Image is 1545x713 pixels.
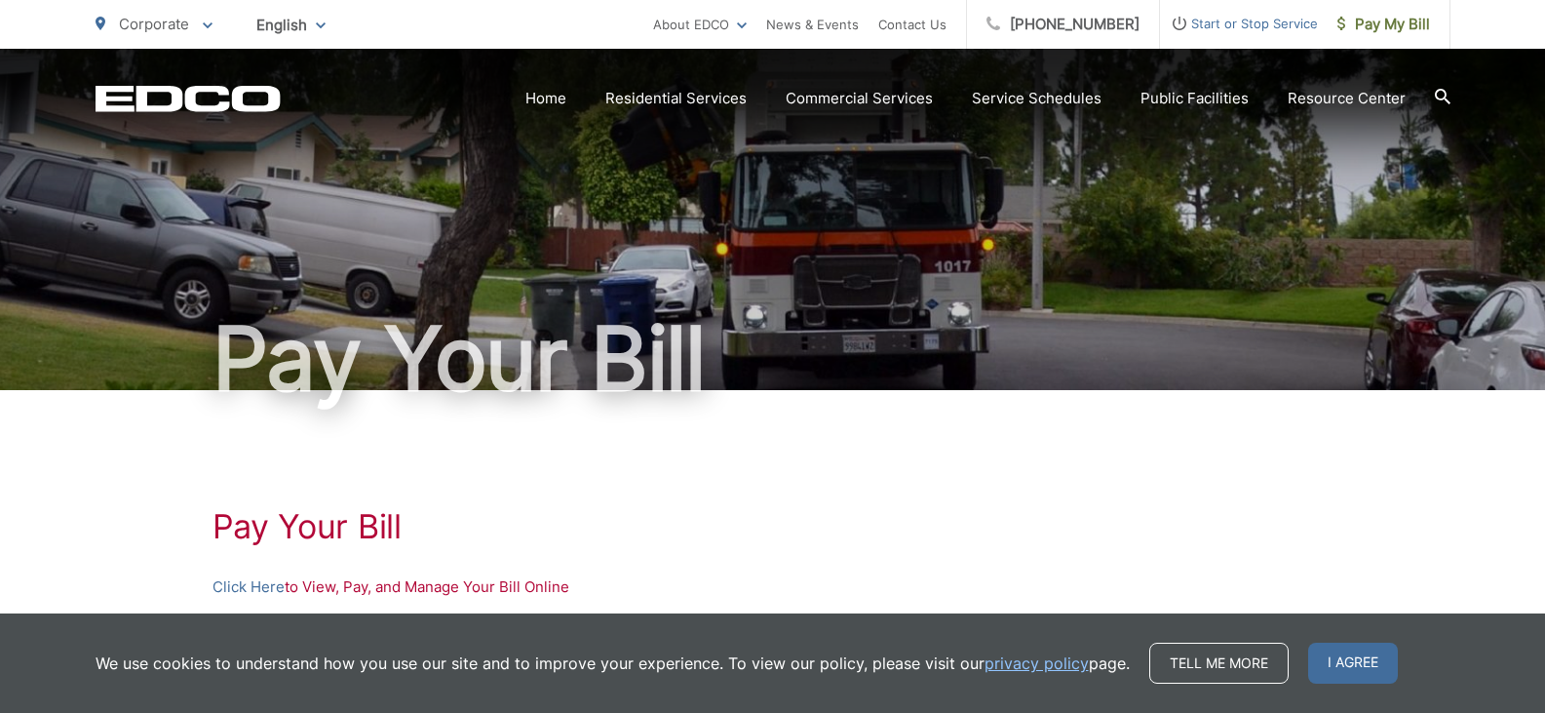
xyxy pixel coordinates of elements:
span: Corporate [119,15,189,33]
a: Service Schedules [972,87,1101,110]
span: Pay My Bill [1337,13,1430,36]
a: About EDCO [653,13,747,36]
h1: Pay Your Bill [212,507,1333,546]
a: Home [525,87,566,110]
a: Click Here [212,575,285,599]
a: Residential Services [605,87,747,110]
a: Tell me more [1149,643,1289,684]
a: EDCD logo. Return to the homepage. [96,85,281,112]
a: News & Events [766,13,859,36]
p: to View, Pay, and Manage Your Bill Online [212,575,1333,599]
span: English [242,8,340,42]
a: Contact Us [878,13,946,36]
a: Commercial Services [786,87,933,110]
span: I agree [1308,643,1398,684]
a: Public Facilities [1140,87,1249,110]
a: privacy policy [985,652,1089,675]
h1: Pay Your Bill [96,310,1450,408]
a: Resource Center [1288,87,1406,110]
p: We use cookies to understand how you use our site and to improve your experience. To view our pol... [96,652,1130,675]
